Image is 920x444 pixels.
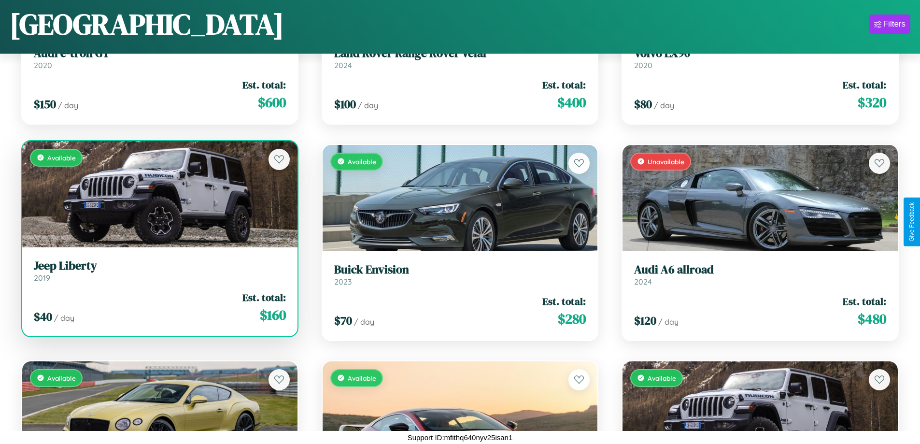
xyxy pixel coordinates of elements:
[858,309,886,329] span: $ 480
[843,294,886,308] span: Est. total:
[634,46,886,60] h3: Volvo EX90
[34,96,56,112] span: $ 150
[354,317,374,327] span: / day
[334,277,352,286] span: 2023
[34,60,52,70] span: 2020
[542,78,586,92] span: Est. total:
[58,100,78,110] span: / day
[542,294,586,308] span: Est. total:
[34,309,52,325] span: $ 40
[654,100,674,110] span: / day
[334,263,586,277] h3: Buick Envision
[634,46,886,70] a: Volvo EX902020
[334,46,586,70] a: Land Rover Range Rover Velar2024
[260,305,286,325] span: $ 160
[843,78,886,92] span: Est. total:
[258,93,286,112] span: $ 600
[334,313,352,329] span: $ 70
[334,60,352,70] span: 2024
[34,259,286,283] a: Jeep Liberty2019
[348,158,376,166] span: Available
[242,290,286,304] span: Est. total:
[34,46,286,70] a: Audi e-tron GT2020
[858,93,886,112] span: $ 320
[34,273,50,283] span: 2019
[558,309,586,329] span: $ 280
[648,374,676,382] span: Available
[658,317,679,327] span: / day
[634,313,656,329] span: $ 120
[634,60,652,70] span: 2020
[54,313,74,323] span: / day
[358,100,378,110] span: / day
[908,202,915,242] div: Give Feedback
[242,78,286,92] span: Est. total:
[648,158,684,166] span: Unavailable
[47,374,76,382] span: Available
[334,46,586,60] h3: Land Rover Range Rover Velar
[34,46,286,60] h3: Audi e-tron GT
[334,263,586,286] a: Buick Envision2023
[334,96,356,112] span: $ 100
[869,14,910,34] button: Filters
[557,93,586,112] span: $ 400
[47,154,76,162] span: Available
[348,374,376,382] span: Available
[634,263,886,286] a: Audi A6 allroad2024
[408,431,513,444] p: Support ID: mfithq640nyv25isan1
[10,4,284,44] h1: [GEOGRAPHIC_DATA]
[883,19,906,29] div: Filters
[634,96,652,112] span: $ 80
[634,277,652,286] span: 2024
[634,263,886,277] h3: Audi A6 allroad
[34,259,286,273] h3: Jeep Liberty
